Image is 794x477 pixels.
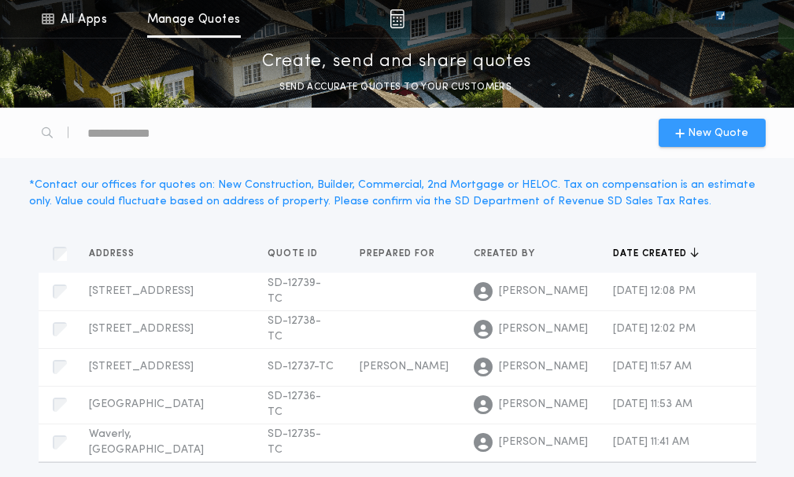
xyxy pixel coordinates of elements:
[89,248,138,260] span: Address
[613,246,699,262] button: Date created
[474,246,547,262] button: Created by
[268,391,321,418] span: SD-12736-TC
[89,361,194,372] span: [STREET_ADDRESS]
[474,248,538,260] span: Created by
[613,285,696,297] span: [DATE] 12:08 PM
[268,246,330,262] button: Quote ID
[89,246,146,262] button: Address
[499,359,588,375] span: [PERSON_NAME]
[89,428,204,456] span: Waverly, [GEOGRAPHIC_DATA]
[268,315,321,343] span: SD-12738-TC
[659,119,766,147] button: New Quote
[499,435,588,450] span: [PERSON_NAME]
[499,284,588,299] span: [PERSON_NAME]
[613,361,692,372] span: [DATE] 11:57 AM
[688,125,748,141] span: New Quote
[613,398,692,410] span: [DATE] 11:53 AM
[360,361,449,372] span: [PERSON_NAME]
[499,397,588,413] span: [PERSON_NAME]
[390,9,404,28] img: img
[268,361,334,372] span: SD-12737-TC
[268,248,321,260] span: Quote ID
[613,323,696,335] span: [DATE] 12:02 PM
[499,321,588,337] span: [PERSON_NAME]
[29,177,766,210] div: * Contact our offices for quotes on: New Construction, Builder, Commercial, 2nd Mortgage or HELOC...
[89,398,204,410] span: [GEOGRAPHIC_DATA]
[268,277,321,305] span: SD-12739-TC
[262,50,532,75] p: Create, send and share quotes
[687,11,753,27] img: vs-icon
[279,79,514,95] p: SEND ACCURATE QUOTES TO YOUR CUSTOMERS.
[613,436,689,448] span: [DATE] 11:41 AM
[268,428,321,456] span: SD-12735-TC
[613,248,690,260] span: Date created
[89,323,194,335] span: [STREET_ADDRESS]
[89,285,194,297] span: [STREET_ADDRESS]
[360,248,438,260] span: Prepared for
